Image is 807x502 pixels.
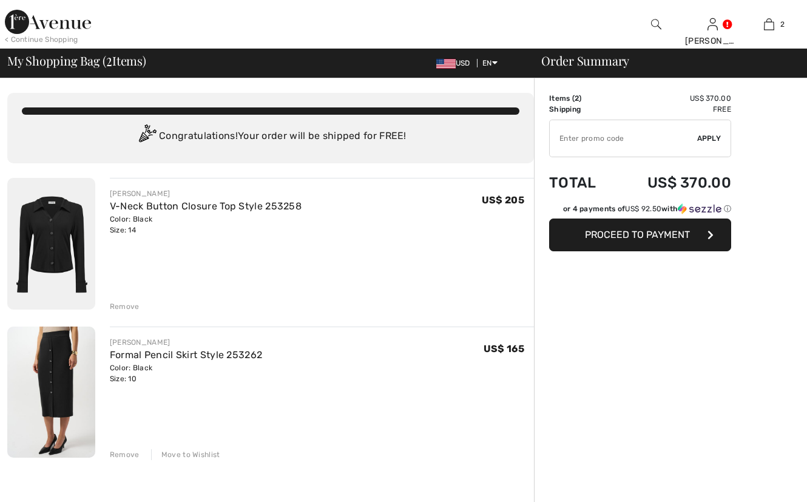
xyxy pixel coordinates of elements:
span: EN [482,59,498,67]
td: Shipping [549,104,615,115]
img: Sezzle [678,203,721,214]
td: Items ( ) [549,93,615,104]
span: My Shopping Bag ( Items) [7,55,146,67]
span: US$ 92.50 [625,205,661,213]
td: Total [549,162,615,203]
div: Move to Wishlist [151,449,220,460]
div: Color: Black Size: 10 [110,362,263,384]
div: or 4 payments ofUS$ 92.50withSezzle Click to learn more about Sezzle [549,203,731,219]
img: US Dollar [436,59,456,69]
div: or 4 payments of with [563,203,731,214]
span: US$ 205 [482,194,524,206]
img: Congratulation2.svg [135,124,159,149]
img: 1ère Avenue [5,10,91,34]
div: Remove [110,449,140,460]
button: Proceed to Payment [549,219,731,251]
span: US$ 165 [484,343,524,354]
div: Color: Black Size: 14 [110,214,302,236]
div: [PERSON_NAME] [110,337,263,348]
span: 2 [575,94,579,103]
a: Formal Pencil Skirt Style 253262 [110,349,263,361]
div: [PERSON_NAME] [685,35,740,47]
span: 2 [106,52,112,67]
td: US$ 370.00 [615,93,731,104]
a: Sign In [707,18,718,30]
td: US$ 370.00 [615,162,731,203]
div: [PERSON_NAME] [110,188,302,199]
img: My Info [707,17,718,32]
div: Order Summary [527,55,800,67]
div: Remove [110,301,140,312]
img: My Bag [764,17,774,32]
img: search the website [651,17,661,32]
span: USD [436,59,475,67]
span: Proceed to Payment [585,229,690,240]
span: 2 [780,19,785,30]
td: Free [615,104,731,115]
a: 2 [741,17,797,32]
img: V-Neck Button Closure Top Style 253258 [7,178,95,310]
img: Formal Pencil Skirt Style 253262 [7,327,95,458]
span: Apply [697,133,721,144]
div: Congratulations! Your order will be shipped for FREE! [22,124,519,149]
a: V-Neck Button Closure Top Style 253258 [110,200,302,212]
input: Promo code [550,120,697,157]
div: < Continue Shopping [5,34,78,45]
